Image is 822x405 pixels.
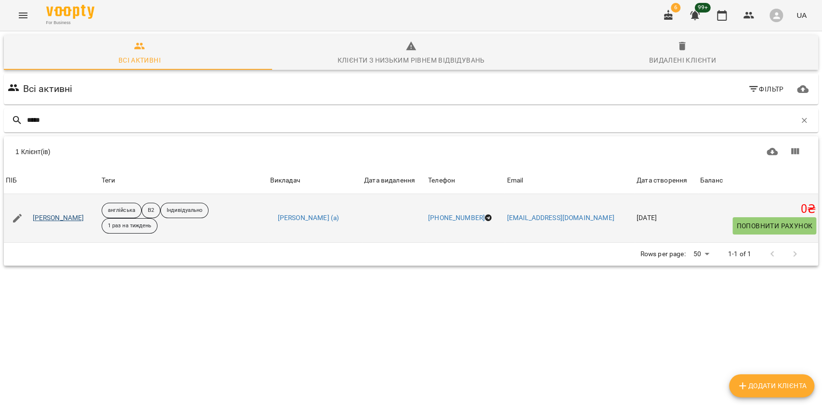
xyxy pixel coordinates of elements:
[689,247,712,261] div: 50
[761,140,784,163] button: Завантажити CSV
[635,194,698,242] td: [DATE]
[428,175,503,186] span: Телефон
[270,175,300,186] div: Sort
[102,175,266,186] div: Теги
[46,20,94,26] span: For Business
[33,213,84,223] a: [PERSON_NAME]
[700,175,723,186] div: Баланс
[649,54,716,66] div: Видалені клієнти
[6,175,17,186] div: ПІБ
[270,175,300,186] div: Викладач
[793,6,810,24] button: UA
[364,175,415,186] div: Sort
[783,140,807,163] button: Показати колонки
[640,249,685,259] p: Rows per page:
[796,10,807,20] span: UA
[507,214,614,222] a: [EMAIL_ADDRESS][DOMAIN_NAME]
[12,4,35,27] button: Menu
[142,203,160,218] div: B2
[428,214,485,222] a: [PHONE_NUMBER]
[507,175,523,186] div: Email
[160,203,209,218] div: Індивідуально
[700,175,816,186] span: Баланс
[428,175,455,186] div: Телефон
[695,3,711,13] span: 99+
[671,3,680,13] span: 6
[364,175,415,186] div: Дата видалення
[507,175,523,186] div: Sort
[428,175,455,186] div: Sort
[102,218,158,234] div: 1 раз на тиждень
[637,175,687,186] div: Sort
[6,175,17,186] div: Sort
[748,83,784,95] span: Фільтр
[15,147,405,157] div: 1 Клієнт(ів)
[736,220,812,232] span: Поповнити рахунок
[23,81,73,96] h6: Всі активні
[278,213,339,223] a: [PERSON_NAME] (а)
[4,136,818,167] div: Table Toolbar
[270,175,360,186] span: Викладач
[46,5,94,19] img: Voopty Logo
[102,203,142,218] div: англійська
[148,207,154,215] p: B2
[6,175,98,186] span: ПІБ
[700,175,723,186] div: Sort
[364,175,424,186] span: Дата видалення
[637,175,687,186] div: Дата створення
[108,207,135,215] p: англійська
[337,54,484,66] div: Клієнти з низьким рівнем відвідувань
[507,175,633,186] span: Email
[732,217,816,235] button: Поповнити рахунок
[118,54,161,66] div: Всі активні
[637,175,696,186] span: Дата створення
[728,249,751,259] p: 1-1 of 1
[700,202,816,217] h5: 0 ₴
[108,222,152,230] p: 1 раз на тиждень
[744,80,788,98] button: Фільтр
[167,207,202,215] p: Індивідуально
